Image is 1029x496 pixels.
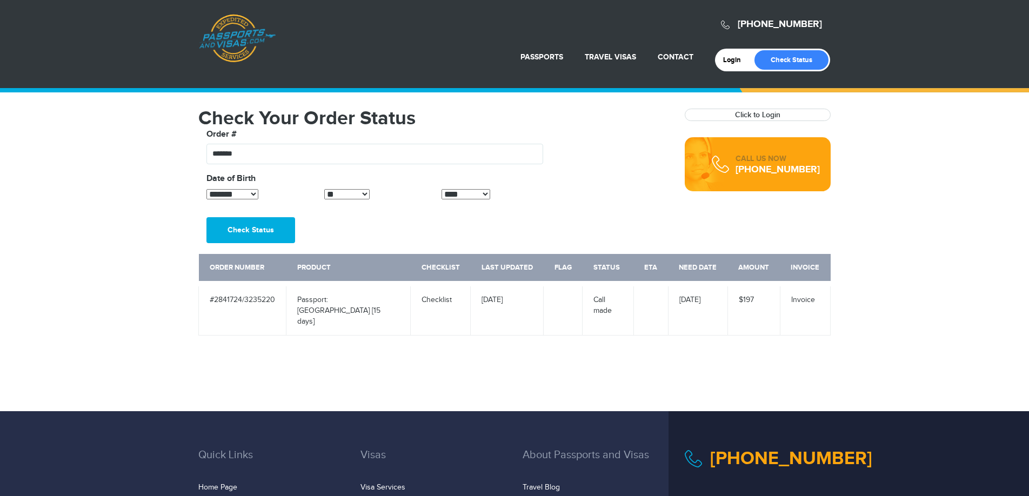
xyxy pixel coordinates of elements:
[585,52,636,62] a: Travel Visas
[411,254,471,284] th: Checklist
[658,52,693,62] a: Contact
[791,296,815,304] a: Invoice
[754,50,828,70] a: Check Status
[727,254,780,284] th: Amount
[735,110,780,119] a: Click to Login
[199,254,286,284] th: Order Number
[206,217,295,243] button: Check Status
[206,172,256,185] label: Date of Birth
[780,254,830,284] th: Invoice
[710,447,872,470] a: [PHONE_NUMBER]
[738,18,822,30] a: [PHONE_NUMBER]
[668,284,727,336] td: [DATE]
[736,164,820,175] div: [PHONE_NUMBER]
[286,254,411,284] th: Product
[198,109,669,128] h1: Check Your Order Status
[198,449,344,477] h3: Quick Links
[422,296,452,304] a: Checklist
[583,284,634,336] td: Call made
[206,128,237,141] label: Order #
[633,254,668,284] th: ETA
[360,483,405,492] a: Visa Services
[723,56,749,64] a: Login
[736,153,820,164] div: CALL US NOW
[199,14,276,63] a: Passports & [DOMAIN_NAME]
[523,449,669,477] h3: About Passports and Visas
[471,254,544,284] th: Last Updated
[471,284,544,336] td: [DATE]
[544,254,583,284] th: Flag
[727,284,780,336] td: $197
[360,449,506,477] h3: Visas
[523,483,560,492] a: Travel Blog
[668,254,727,284] th: Need Date
[520,52,563,62] a: Passports
[286,284,411,336] td: Passport: [GEOGRAPHIC_DATA] [15 days]
[583,254,634,284] th: Status
[198,483,237,492] a: Home Page
[199,284,286,336] td: #2841724/3235220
